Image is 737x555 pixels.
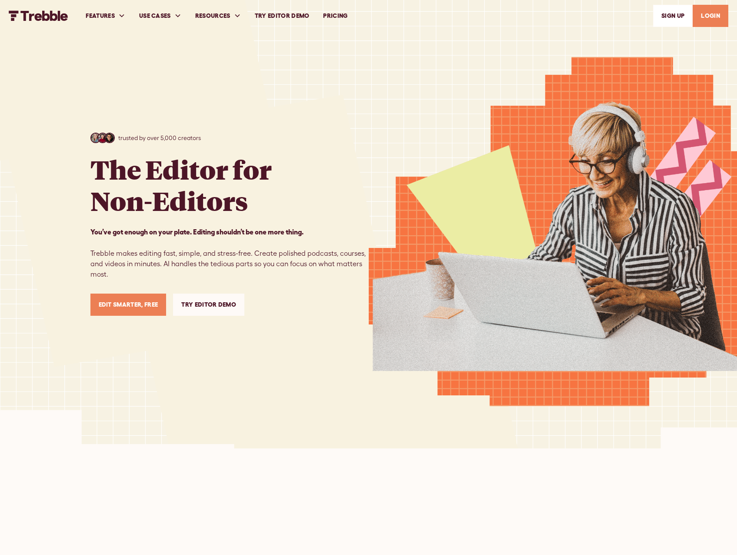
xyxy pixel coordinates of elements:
[90,228,303,236] strong: You’ve got enough on your plate. Editing shouldn’t be one more thing. ‍
[86,11,115,20] div: FEATURES
[139,11,171,20] div: USE CASES
[90,154,272,216] h1: The Editor for Non-Editors
[188,1,248,31] div: RESOURCES
[9,10,68,21] a: home
[90,294,167,316] a: Edit Smarter, Free
[693,5,728,27] a: LOGIN
[118,134,201,143] p: trusted by over 5,000 creators
[173,294,244,316] a: Try Editor Demo
[132,1,188,31] div: USE CASES
[9,10,68,21] img: Trebble FM Logo
[195,11,230,20] div: RESOURCES
[79,1,132,31] div: FEATURES
[653,5,693,27] a: SIGn UP
[90,227,369,280] p: Trebble makes editing fast, simple, and stress-free. Create polished podcasts, courses, and video...
[248,1,317,31] a: Try Editor Demo
[316,1,354,31] a: PRICING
